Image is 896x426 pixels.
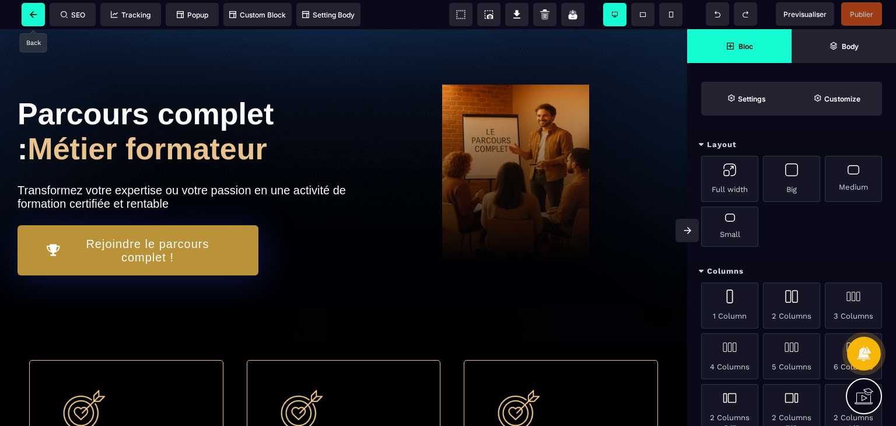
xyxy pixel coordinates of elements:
div: 1 Column [701,282,758,329]
strong: Body [842,42,859,51]
div: 5 Columns [763,333,820,379]
img: 8fd773c12a2fee10892d47c6ae6e619e_Parcours_complet.png [442,55,589,233]
img: 184210e047c06fd5bc12ddb28e3bbffc_Cible.png [53,355,111,413]
strong: Settings [738,95,766,103]
strong: Customize [824,95,860,103]
strong: Bloc [738,42,753,51]
div: 6 Columns [825,333,882,379]
span: Preview [776,2,834,26]
text: Transformez votre expertise ou votre passion en une activité de formation certifiée et rentable [17,152,362,184]
div: Full width [701,156,758,202]
div: Small [701,207,758,247]
div: 4 Columns [701,333,758,379]
div: 3 Columns [825,282,882,329]
span: View components [449,3,473,26]
div: Columns [687,261,896,282]
div: Layout [687,134,896,156]
span: Popup [177,11,208,19]
div: Big [763,156,820,202]
span: SEO [61,11,85,19]
span: Setting Body [302,11,355,19]
div: Medium [825,156,882,202]
span: Tracking [111,11,150,19]
span: Open Blocks [687,29,792,63]
span: Open Layer Manager [792,29,896,63]
h1: Parcours complet : [17,67,362,143]
img: 184210e047c06fd5bc12ddb28e3bbffc_Cible.png [488,355,546,413]
span: Métier formateur [27,103,267,137]
span: Open Style Manager [792,82,882,116]
span: Previsualiser [783,10,827,19]
span: Settings [701,82,792,116]
span: Custom Block [229,11,286,19]
img: 184210e047c06fd5bc12ddb28e3bbffc_Cible.png [271,355,329,413]
div: 2 Columns [763,282,820,329]
button: Rejoindre le parcours complet ! [17,196,258,246]
span: Screenshot [477,3,501,26]
span: Publier [850,10,873,19]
